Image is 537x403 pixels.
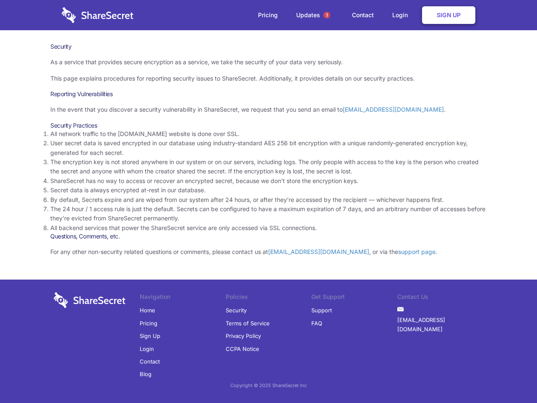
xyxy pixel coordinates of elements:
[226,292,312,304] li: Policies
[323,12,330,18] span: 1
[140,330,160,342] a: Sign Up
[50,129,487,139] li: All network traffic to the [DOMAIN_NAME] website is done over SSL.
[50,139,487,157] li: User secret data is saved encrypted in our database using industry-standard AES 256 bit encryptio...
[50,43,487,50] h1: Security
[50,204,487,223] li: The 24 hour / 1 access rule is just the default. Secrets can be configured to have a maximum expi...
[140,317,157,330] a: Pricing
[140,292,226,304] li: Navigation
[422,6,475,24] a: Sign Up
[54,292,125,308] img: logo-wordmark-white-trans-d4663122ce5f474addd5e946df7df03e33cb6a1c49d2221995e7729f52c070b2.svg
[226,304,247,317] a: Security
[343,106,444,113] a: [EMAIL_ADDRESS][DOMAIN_NAME]
[50,233,487,240] h3: Questions, Comments, etc.
[50,105,487,114] p: In the event that you discover a security vulnerability in ShareSecret, we request that you send ...
[250,2,286,28] a: Pricing
[50,58,487,67] p: As a service that provides secure encryption as a service, we take the security of your data very...
[50,195,487,204] li: By default, Secrets expire and are wiped from our system after 24 hours, or after they’re accesse...
[226,330,261,342] a: Privacy Policy
[50,90,487,98] h3: Reporting Vulnerabilities
[50,186,487,195] li: Secret data is always encrypted at-rest in our database.
[50,122,487,129] h3: Security Practices
[311,317,322,330] a: FAQ
[311,292,397,304] li: Get Support
[268,248,369,255] a: [EMAIL_ADDRESS][DOMAIN_NAME]
[50,176,487,186] li: ShareSecret has no way to access or recover an encrypted secret, because we don’t store the encry...
[344,2,382,28] a: Contact
[140,343,154,355] a: Login
[50,157,487,176] li: The encryption key is not stored anywhere in our system or on our servers, including logs. The on...
[140,368,151,380] a: Blog
[226,317,270,330] a: Terms of Service
[140,304,155,317] a: Home
[384,2,420,28] a: Login
[50,74,487,83] p: This page explains procedures for reporting security issues to ShareSecret. Additionally, it prov...
[311,304,332,317] a: Support
[398,248,435,255] a: support page
[226,343,259,355] a: CCPA Notice
[62,7,133,23] img: logo-wordmark-white-trans-d4663122ce5f474addd5e946df7df03e33cb6a1c49d2221995e7729f52c070b2.svg
[140,355,160,368] a: Contact
[397,314,483,336] a: [EMAIL_ADDRESS][DOMAIN_NAME]
[397,292,483,304] li: Contact Us
[50,223,487,233] li: All backend services that power the ShareSecret service are only accessed via SSL connections.
[50,247,487,256] p: For any other non-security related questions or comments, please contact us at , or via the .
